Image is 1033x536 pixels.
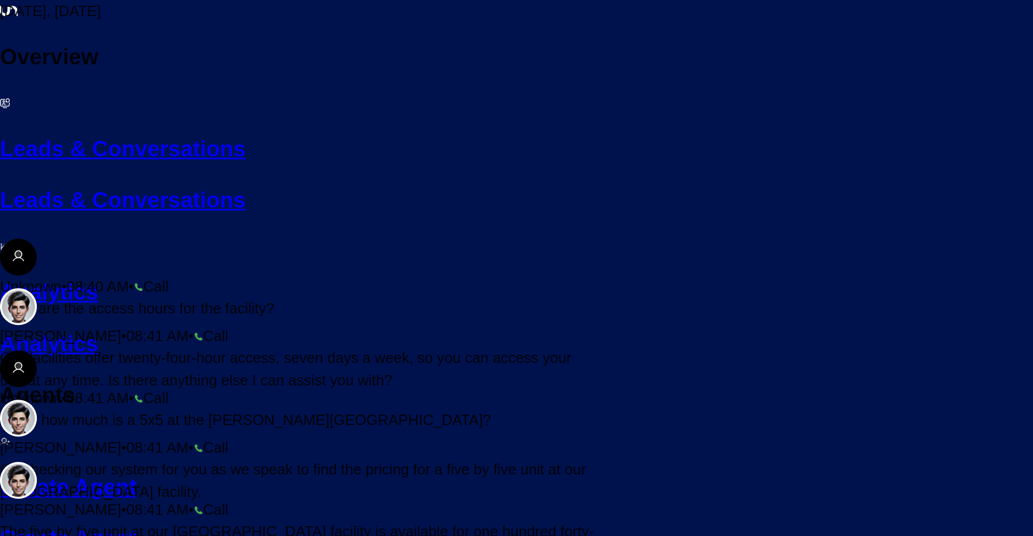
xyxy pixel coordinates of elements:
span: • [121,328,127,344]
span: • [129,278,134,294]
span: Call [203,501,228,518]
span: • [121,501,127,518]
span: • [62,278,67,294]
span: • [189,501,194,518]
span: • [129,390,134,406]
span: • [189,328,194,344]
span: Call [143,390,169,406]
span: • [62,390,67,406]
span: 08:40 AM [67,278,129,294]
span: 08:41 AM [126,328,188,344]
span: • [121,439,127,455]
span: Call [203,439,228,455]
span: 08:41 AM [67,390,129,406]
span: 08:41 AM [126,501,188,518]
span: Call [203,328,228,344]
span: Call [143,278,169,294]
span: 08:41 AM [126,439,188,455]
span: • [189,439,194,455]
